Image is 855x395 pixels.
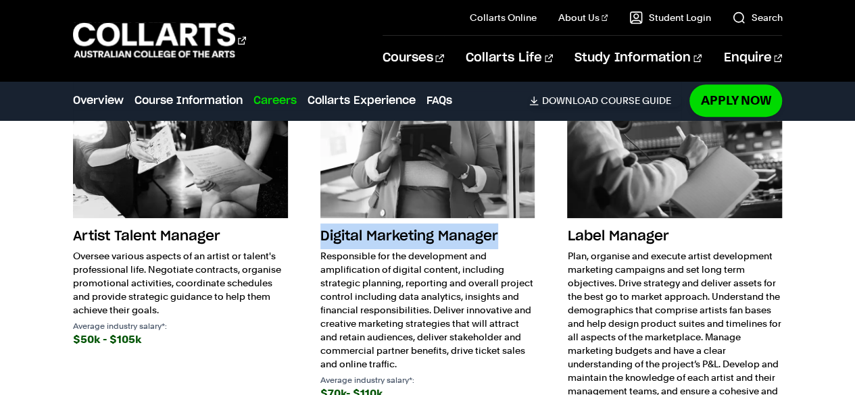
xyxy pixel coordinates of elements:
[73,330,288,349] div: $50k - $105k
[320,376,535,384] p: Average industry salary*:
[73,223,288,249] h3: Artist Talent Manager
[73,21,246,59] div: Go to homepage
[558,11,608,24] a: About Us
[320,249,535,371] p: Responsible for the development and amplification of digital content, including strategic plannin...
[73,322,288,330] p: Average industry salary*:
[732,11,782,24] a: Search
[426,93,452,109] a: FAQs
[73,249,288,317] p: Oversee various aspects of an artist or talent's professional life. Negotiate contracts, organise...
[541,95,597,107] span: Download
[320,223,535,249] h3: Digital Marketing Manager
[253,93,297,109] a: Careers
[567,223,782,249] h3: Label Manager
[466,36,553,80] a: Collarts Life
[135,93,243,109] a: Course Information
[470,11,537,24] a: Collarts Online
[529,95,681,107] a: DownloadCourse Guide
[629,11,710,24] a: Student Login
[73,93,124,109] a: Overview
[575,36,702,80] a: Study Information
[689,84,782,116] a: Apply Now
[308,93,416,109] a: Collarts Experience
[723,36,782,80] a: Enquire
[383,36,444,80] a: Courses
